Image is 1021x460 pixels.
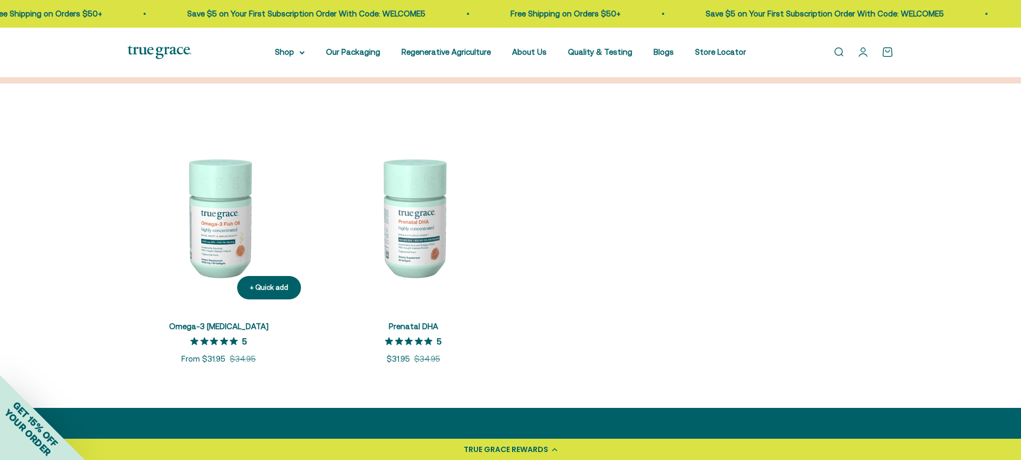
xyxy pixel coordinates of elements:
a: Regenerative Agriculture [401,47,491,56]
a: Our Packaging [326,47,380,56]
span: 5 out 5 stars rating in total 3 reviews [385,334,437,349]
img: Prenatal DHA for Brain & Eye Development* For women during pre-conception, pregnancy, and lactati... [322,126,504,308]
a: About Us [512,47,547,56]
p: 5 [437,336,441,346]
a: Quality & Testing [568,47,632,56]
a: Omega-3 [MEDICAL_DATA] [169,322,269,331]
compare-at-price: $34.95 [230,353,256,365]
a: Store Locator [695,47,746,56]
summary: Shop [275,46,305,58]
a: Free Shipping on Orders $50+ [508,9,618,18]
span: 5 out 5 stars rating in total 16 reviews [190,334,242,349]
sale-price: From $31.95 [181,353,225,365]
a: Prenatal DHA [389,322,438,331]
span: YOUR ORDER [2,407,53,458]
p: Save $5 on Your First Subscription Order With Code: WELCOME5 [185,7,423,20]
span: GET 15% OFF [11,399,60,449]
compare-at-price: $34.95 [414,353,440,365]
a: Blogs [654,47,674,56]
p: 5 [242,336,247,346]
div: TRUE GRACE REWARDS [464,444,548,455]
button: + Quick add [237,276,301,300]
sale-price: $31.95 [387,353,410,365]
p: Save $5 on Your First Subscription Order With Code: WELCOME5 [703,7,941,20]
div: + Quick add [250,282,288,294]
img: Omega-3 Fish Oil for Brain, Heart, and Immune Health* Sustainably sourced, wild-caught Alaskan fi... [128,126,309,308]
